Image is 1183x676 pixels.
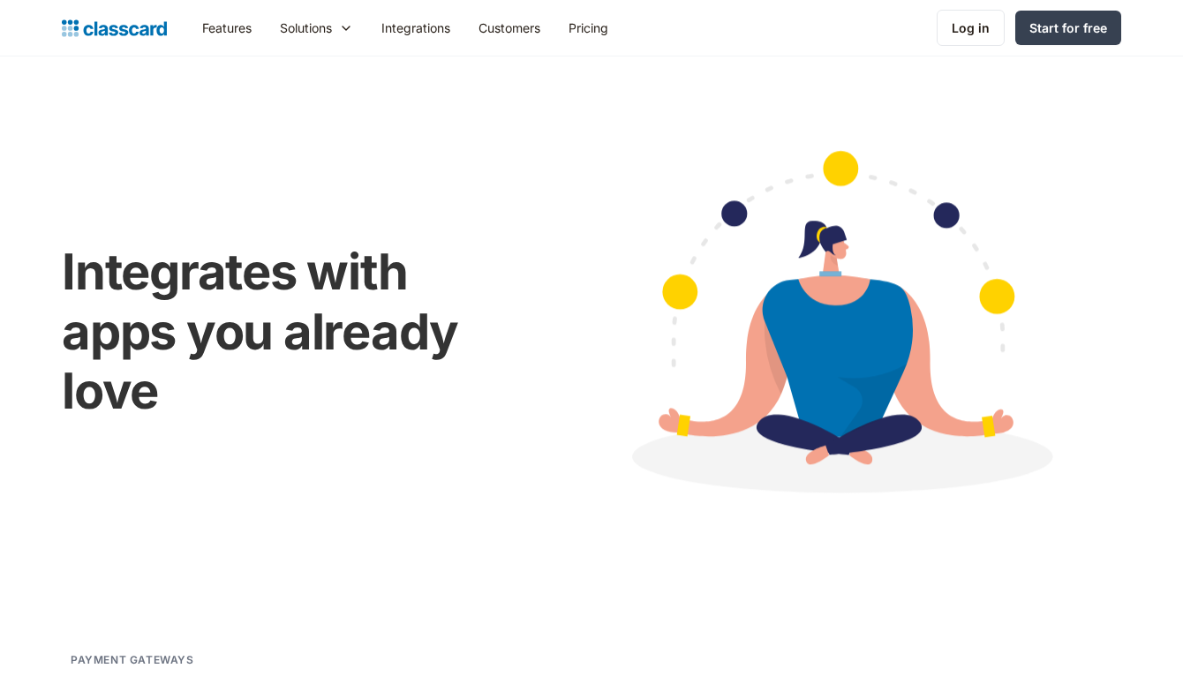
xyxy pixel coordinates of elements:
a: Features [188,8,266,48]
a: Customers [464,8,554,48]
a: Start for free [1015,11,1121,45]
div: Log in [952,19,990,37]
img: Cartoon image showing connected apps [555,116,1121,540]
div: Solutions [266,8,367,48]
a: home [62,16,167,41]
div: Start for free [1029,19,1107,37]
a: Log in [937,10,1005,46]
h2: Payment gateways [71,651,194,668]
h1: Integrates with apps you already love [62,243,520,421]
a: Pricing [554,8,622,48]
a: Integrations [367,8,464,48]
div: Solutions [280,19,332,37]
